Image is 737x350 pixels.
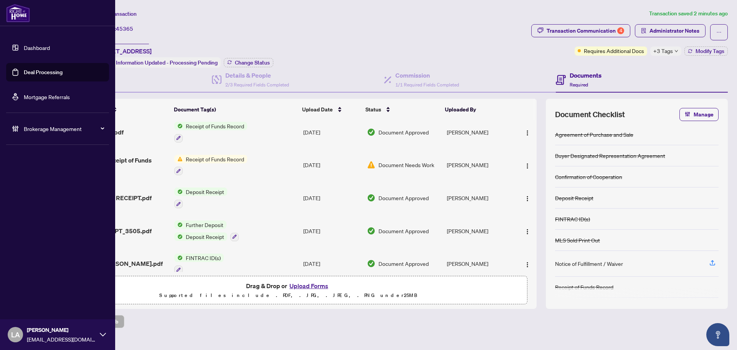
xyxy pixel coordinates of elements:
span: 2/3 Required Fields Completed [225,82,289,88]
img: Document Status [367,128,375,136]
button: Manage [679,108,719,121]
td: [DATE] [300,214,364,247]
img: Logo [524,196,530,202]
div: Status: [95,57,221,68]
img: logo [6,4,30,22]
span: Deposit Receipt [183,187,227,196]
span: ellipsis [716,30,722,35]
img: Document Status [367,227,375,235]
button: Status IconDeposit Receipt [174,187,227,208]
span: Requires Additional Docs [584,46,644,55]
button: Logo [521,225,534,237]
span: Further Deposit [183,221,226,229]
img: Document Status [367,259,375,268]
span: [EMAIL_ADDRESS][DOMAIN_NAME] [27,335,96,343]
img: Status Icon [174,254,183,262]
div: Transaction Communication [547,25,624,37]
h4: Commission [395,71,459,80]
div: Deposit Receipt [555,194,593,202]
span: Drag & Drop or [246,281,330,291]
span: Document Approved [378,128,429,136]
span: Required [570,82,588,88]
img: Status Icon [174,122,183,130]
span: Dufferin St - Receipt of Funds Record.pdf [71,156,168,174]
button: Open asap [706,323,729,346]
span: Deposit Receipt [183,232,227,241]
img: Status Icon [174,232,183,241]
button: Administrator Notes [635,24,706,37]
span: +3 Tags [653,46,673,55]
span: Change Status [235,60,270,65]
span: Document Checklist [555,109,625,120]
span: Receipt of Funds Record [183,155,247,163]
div: Notice of Fulfillment / Waiver [555,259,623,268]
span: Status [365,105,381,114]
span: [STREET_ADDRESS] [95,46,152,56]
img: Document Status [367,194,375,202]
button: Logo [521,192,534,204]
span: Administrator Notes [649,25,699,37]
img: Logo [524,229,530,235]
button: Status IconReceipt of Funds Record [174,122,247,143]
span: Upload Date [302,105,333,114]
span: Receipt of Funds Record [183,122,247,130]
span: Information Updated - Processing Pending [116,59,218,66]
button: Status IconFurther DepositStatus IconDeposit Receipt [174,221,239,241]
span: FINTRAC ID(s) [183,254,224,262]
img: Status Icon [174,187,183,196]
div: MLS Sold Print Out [555,236,600,244]
img: Logo [524,130,530,136]
img: Status Icon [174,155,183,163]
a: Dashboard [24,44,50,51]
td: [DATE] [300,116,364,149]
td: [PERSON_NAME] [444,214,514,247]
button: Logo [521,126,534,138]
img: Document Status [367,161,375,169]
span: Brokerage Management [24,124,104,133]
td: [DATE] [300,149,364,182]
div: FINTRAC ID(s) [555,215,590,223]
button: Status IconReceipt of Funds Record [174,155,247,176]
span: Manage [694,108,714,121]
span: Document Approved [378,194,429,202]
img: Logo [524,262,530,268]
span: solution [641,28,646,33]
div: 4 [617,27,624,34]
span: down [674,49,678,53]
span: [PERSON_NAME] [27,326,96,334]
img: Logo [524,163,530,169]
img: Status Icon [174,221,183,229]
th: (20) File Name [68,99,171,120]
h4: Documents [570,71,601,80]
button: Transaction Communication4 [531,24,630,37]
span: LA [11,329,20,340]
article: Transaction saved 2 minutes ago [649,9,728,18]
td: [PERSON_NAME] [444,247,514,280]
div: Confirmation of Cooperation [555,173,622,181]
button: Change Status [224,58,273,67]
td: [DATE] [300,247,364,280]
h4: Details & People [225,71,289,80]
span: Drag & Drop orUpload FormsSupported files include .PDF, .JPG, .JPEG, .PNG under25MB [50,276,527,305]
a: Mortgage Referrals [24,93,70,100]
button: Logo [521,257,534,270]
span: FINTRAC - [PERSON_NAME].pdf [71,259,163,268]
button: Status IconFINTRAC ID(s) [174,254,224,274]
button: Modify Tags [684,46,728,56]
div: Agreement of Purchase and Sale [555,130,633,139]
span: Document Approved [378,227,429,235]
span: 45365 [116,25,133,32]
button: Logo [521,159,534,171]
td: [PERSON_NAME] [444,181,514,214]
div: Buyer Designated Representation Agreement [555,151,665,160]
button: Upload Forms [287,281,330,291]
th: Upload Date [299,99,362,120]
span: Modify Tags [696,48,724,54]
span: View Transaction [96,10,137,17]
td: [PERSON_NAME] [444,116,514,149]
div: Receipt of Funds Record [555,283,613,291]
a: Deal Processing [24,69,63,76]
th: Status [362,99,442,120]
th: Uploaded By [442,99,512,120]
td: [PERSON_NAME] [444,149,514,182]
